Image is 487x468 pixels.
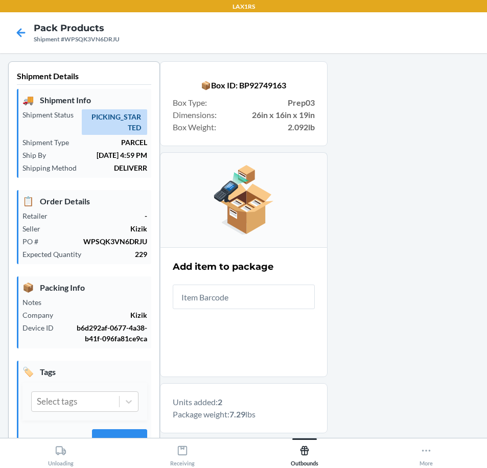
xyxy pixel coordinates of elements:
p: [DATE] 4:59 PM [54,150,147,160]
strong: 26in x 16in x 19in [252,109,315,121]
span: 📦 [22,280,34,294]
p: DELIVERR [85,162,147,173]
p: - [56,210,147,221]
span: Box Type : [173,97,207,109]
p: Shipment Info [22,93,147,107]
input: Item Barcode [173,285,315,309]
p: 📦 Box ID: BP92749163 [173,79,315,91]
p: Package weight: lbs [173,408,315,420]
p: Units added: [173,396,315,408]
button: Submit Tags [92,429,147,454]
span: 📋 [22,194,34,208]
span: PICKING_STARTED [82,109,147,135]
span: Box Weight : [173,121,216,133]
div: Shipment #WPSQK3VN6DRJU [34,35,120,44]
strong: Prep03 [288,97,315,109]
p: Retailer [22,210,56,221]
p: Seller [22,223,49,234]
p: Shipment Details [17,70,151,85]
p: PO # [22,236,47,247]
h2: Add item to package [173,260,273,273]
p: Kizik [49,223,147,234]
p: PARCEL [77,137,147,148]
h4: Pack Products [34,21,120,35]
div: Unloading [48,441,74,466]
p: Order Details [22,194,147,208]
span: Dimensions : [173,109,217,121]
p: b6d292af-0677-4a38-b41f-096fa81ce9ca [62,322,147,344]
div: Receiving [170,441,195,466]
div: Outbounds [291,441,318,466]
p: Shipment Status [22,109,82,120]
p: Device ID [22,322,62,333]
strong: 2.092lb [288,121,315,133]
p: WPSQK3VN6DRJU [47,236,147,247]
p: LAX1RS [233,2,255,11]
p: Shipment Type [22,137,77,148]
button: More [365,438,487,466]
p: Tags [22,365,147,379]
p: Packing Info [22,280,147,294]
button: Receiving [122,438,243,466]
b: 2 [218,397,222,407]
div: Select tags [37,395,77,408]
p: Ship By [22,150,54,160]
span: 🚚 [22,93,34,107]
div: More [420,441,433,466]
b: 7.29 [229,409,245,419]
span: 🏷️ [22,365,34,379]
button: Outbounds [244,438,365,466]
p: Notes [22,297,50,308]
p: Expected Quantity [22,249,89,260]
p: Shipping Method [22,162,85,173]
p: 229 [89,249,147,260]
p: Company [22,310,61,320]
p: Kizik [61,310,147,320]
